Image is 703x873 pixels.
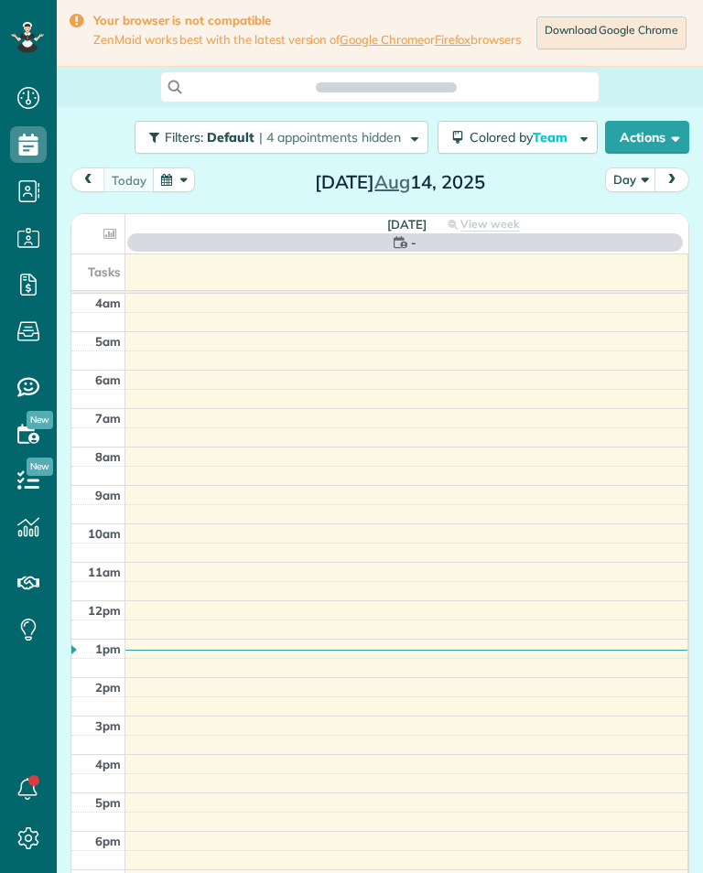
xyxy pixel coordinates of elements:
[88,526,121,541] span: 10am
[435,32,471,47] a: Firefox
[88,565,121,579] span: 11am
[70,167,105,192] button: prev
[533,129,570,145] span: Team
[605,121,689,154] button: Actions
[334,78,438,96] span: Search ZenMaid…
[95,449,121,464] span: 8am
[125,121,428,154] a: Filters: Default | 4 appointments hidden
[387,217,427,232] span: [DATE]
[460,217,519,232] span: View week
[207,129,255,145] span: Default
[374,170,410,193] span: Aug
[135,121,428,154] button: Filters: Default | 4 appointments hidden
[95,834,121,848] span: 6pm
[286,172,514,192] h2: [DATE] 14, 2025
[95,757,121,771] span: 4pm
[165,129,203,145] span: Filters:
[95,795,121,810] span: 5pm
[27,458,53,476] span: New
[95,680,121,695] span: 2pm
[259,129,401,145] span: | 4 appointments hidden
[95,641,121,656] span: 1pm
[95,372,121,387] span: 6am
[103,167,155,192] button: today
[470,129,574,145] span: Colored by
[605,167,656,192] button: Day
[340,32,424,47] a: Google Chrome
[88,603,121,618] span: 12pm
[654,167,689,192] button: next
[95,334,121,349] span: 5am
[95,488,121,502] span: 9am
[438,121,598,154] button: Colored byTeam
[411,233,416,252] span: -
[88,264,121,279] span: Tasks
[95,411,121,426] span: 7am
[95,718,121,733] span: 3pm
[536,16,687,49] a: Download Google Chrome
[95,296,121,310] span: 4am
[93,13,521,28] strong: Your browser is not compatible
[27,411,53,429] span: New
[93,32,521,48] span: ZenMaid works best with the latest version of or browsers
